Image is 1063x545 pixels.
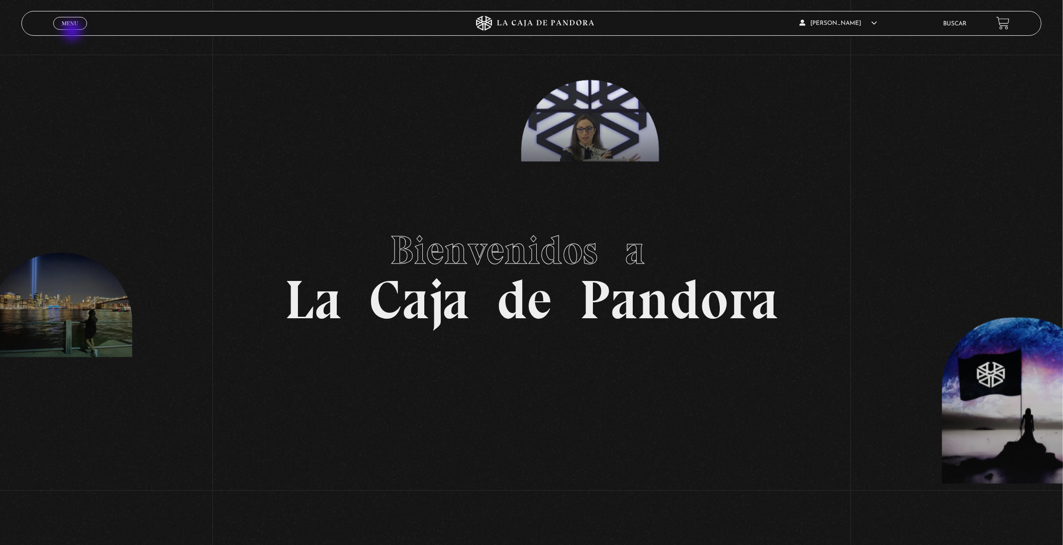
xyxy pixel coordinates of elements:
span: Menu [62,20,78,26]
span: Cerrar [59,29,82,36]
a: Buscar [943,21,966,27]
span: [PERSON_NAME] [800,20,877,26]
a: View your shopping cart [996,16,1010,30]
span: Bienvenidos a [390,226,673,274]
h1: La Caja de Pandora [285,218,778,327]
